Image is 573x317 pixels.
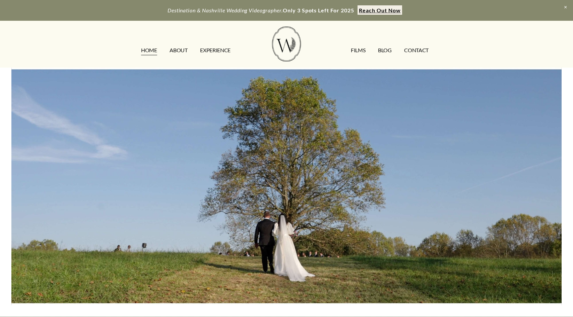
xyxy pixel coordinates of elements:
[359,7,400,13] strong: Reach Out Now
[358,5,402,15] a: Reach Out Now
[378,45,392,56] a: Blog
[404,45,429,56] a: CONTACT
[170,45,187,56] a: ABOUT
[272,26,301,62] img: Wild Fern Weddings
[200,45,231,56] a: EXPERIENCE
[141,45,157,56] a: HOME
[351,45,365,56] a: FILMS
